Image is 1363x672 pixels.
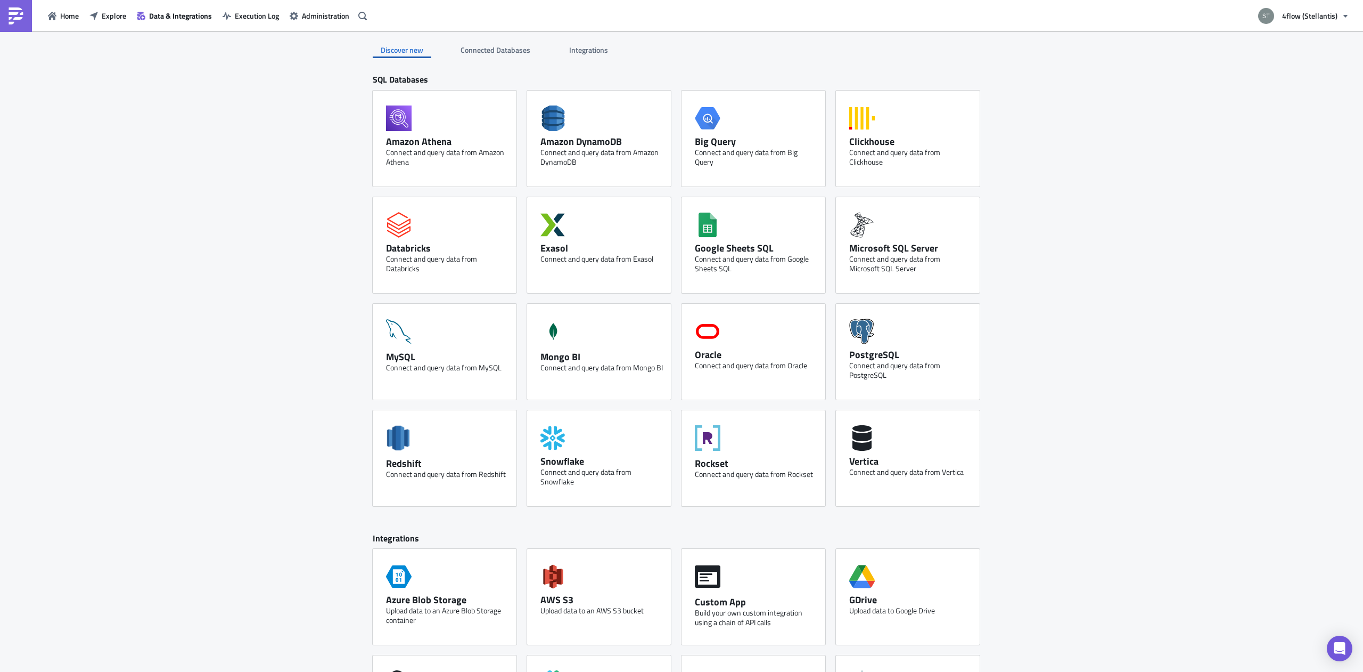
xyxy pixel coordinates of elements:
div: Connect and query data from Big Query [695,148,817,167]
div: Microsoft SQL Server [849,242,972,254]
span: Home [60,10,79,21]
div: Connect and query data from PostgreSQL [849,361,972,380]
div: Exasol [540,242,663,254]
div: AWS S3 [540,594,663,606]
div: Amazon DynamoDB [540,135,663,148]
img: Avatar [1257,7,1275,25]
div: Connect and query data from Databricks [386,254,508,273]
div: Connect and query data from Amazon DynamoDB [540,148,663,167]
div: Connect and query data from Oracle [695,361,817,370]
div: Upload data to an Azure Blob Storage container [386,606,508,625]
div: Connect and query data from Snowflake [540,467,663,487]
span: 4flow (Stellantis) [1282,10,1337,21]
span: Connected Databases [461,44,532,55]
div: PostgreSQL [849,349,972,361]
span: Data & Integrations [149,10,212,21]
div: Discover new [373,42,431,58]
div: Upload data to Google Drive [849,606,972,616]
img: PushMetrics [7,7,24,25]
span: Administration [302,10,349,21]
div: Custom App [695,596,817,608]
div: Big Query [695,135,817,148]
div: Integrations [373,533,990,549]
div: Amazon Athena [386,135,508,148]
div: Snowflake [540,455,663,467]
div: Connect and query data from Redshift [386,469,508,479]
div: GDrive [849,594,972,606]
button: 4flow (Stellantis) [1252,4,1355,28]
div: Build your own custom integration using a chain of API calls [695,608,817,627]
button: Home [43,7,84,24]
button: Administration [284,7,355,24]
div: Clickhouse [849,135,972,148]
div: Rockset [695,457,817,469]
div: Connect and query data from Exasol [540,254,663,264]
div: Connect and query data from Vertica [849,467,972,477]
div: Connect and query data from Mongo BI [540,363,663,373]
span: Execution Log [235,10,279,21]
div: Connect and query data from Microsoft SQL Server [849,254,972,273]
span: Azure Storage Blob [386,560,412,594]
button: Execution Log [217,7,284,24]
div: Vertica [849,455,972,467]
button: Explore [84,7,132,24]
div: Upload data to an AWS S3 bucket [540,606,663,616]
div: Open Intercom Messenger [1327,636,1352,661]
div: Redshift [386,457,508,469]
div: SQL Databases [373,74,990,91]
div: Connect and query data from Clickhouse [849,148,972,167]
span: Integrations [569,44,610,55]
div: Mongo BI [540,351,663,363]
div: Azure Blob Storage [386,594,508,606]
div: Connect and query data from Google Sheets SQL [695,254,817,273]
div: Databricks [386,242,508,254]
span: Explore [102,10,126,21]
div: Oracle [695,349,817,361]
div: Connect and query data from Amazon Athena [386,148,508,167]
div: Google Sheets SQL [695,242,817,254]
div: Connect and query data from MySQL [386,363,508,373]
button: Data & Integrations [132,7,217,24]
div: MySQL [386,351,508,363]
div: Connect and query data from Rockset [695,469,817,479]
